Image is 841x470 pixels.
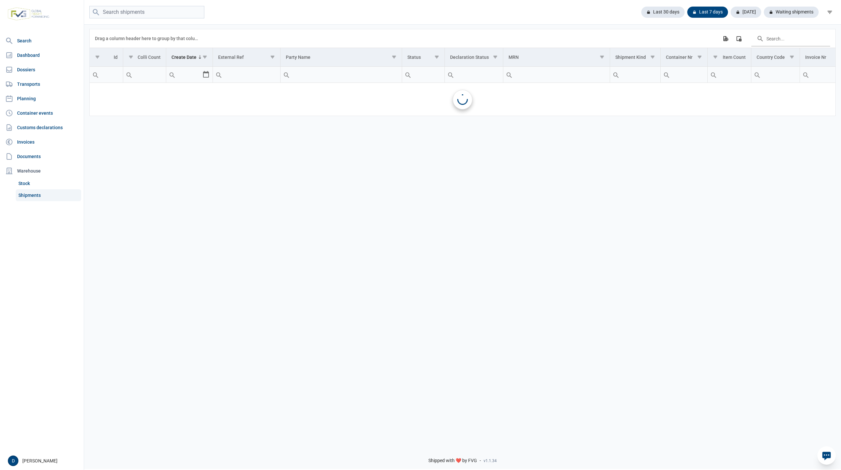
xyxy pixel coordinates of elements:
div: Waiting shipments [764,7,819,18]
a: Invoices [3,135,81,149]
button: D [8,456,18,466]
div: Party Name [286,55,310,60]
td: Filter cell [402,67,445,83]
td: Column Container Nr [661,48,708,67]
div: Search box [90,67,102,82]
input: Filter cell [213,67,280,82]
td: Column Party Name [280,48,402,67]
div: Export all data to Excel [719,33,731,44]
span: Show filter options for column 'External Ref' [270,55,275,59]
input: Filter cell [166,67,202,82]
input: Search shipments [89,6,204,19]
input: Filter cell [445,67,503,82]
span: Show filter options for column 'Create Date' [202,55,207,59]
div: [DATE] [731,7,761,18]
span: Shipped with ❤️ by FVG [428,458,477,464]
div: Search box [166,67,178,82]
div: Search box [661,67,672,82]
td: Filter cell [90,67,123,83]
div: External Ref [218,55,244,60]
span: Show filter options for column 'Status' [434,55,439,59]
td: Column Country Code [751,48,800,67]
div: Search box [123,67,135,82]
td: Column Declaration Status [445,48,503,67]
span: No data [90,96,835,103]
div: Search box [445,67,457,82]
input: Filter cell [402,67,444,82]
td: Column Item Count [707,48,751,67]
td: Column Status [402,48,445,67]
div: Status [407,55,421,60]
div: Search box [800,67,812,82]
a: Stock [16,177,81,189]
td: Filter cell [445,67,503,83]
a: Search [3,34,81,47]
div: Warehouse [3,164,81,177]
div: Search box [751,67,763,82]
input: Filter cell [123,67,166,82]
a: Planning [3,92,81,105]
input: Filter cell [90,67,123,82]
span: Show filter options for column 'Shipment Kind' [650,55,655,59]
div: Create Date [171,55,196,60]
td: Filter cell [751,67,800,83]
div: Search box [281,67,292,82]
td: Column Id [90,48,123,67]
span: Show filter options for column 'Id' [95,55,100,59]
div: Drag a column header here to group by that column [95,33,200,44]
td: Column MRN [503,48,610,67]
span: Show filter options for column 'Container Nr' [697,55,702,59]
input: Filter cell [751,67,800,82]
a: Customs declarations [3,121,81,134]
a: Dossiers [3,63,81,76]
img: FVG - Global freight forwarding [5,5,52,23]
div: Search box [213,67,225,82]
a: Container events [3,106,81,120]
div: Search box [708,67,719,82]
span: Show filter options for column 'MRN' [600,55,604,59]
td: Filter cell [280,67,402,83]
div: Declaration Status [450,55,489,60]
div: Select [202,67,210,82]
span: Show filter options for column 'Party Name' [392,55,397,59]
a: Documents [3,150,81,163]
td: Column Shipment Kind [610,48,661,67]
div: Shipment Kind [615,55,646,60]
span: Show filter options for column 'Item Count' [713,55,718,59]
input: Filter cell [661,67,707,82]
span: - [480,458,481,464]
td: Column External Ref [213,48,280,67]
input: Search in the data grid [751,31,830,46]
div: Container Nr [666,55,693,60]
div: Country Code [757,55,785,60]
a: Dashboard [3,49,81,62]
input: Filter cell [708,67,751,82]
div: Id [114,55,118,60]
a: Shipments [16,189,81,201]
td: Filter cell [661,67,708,83]
div: Invoice Nr [805,55,826,60]
div: Item Count [723,55,746,60]
input: Filter cell [281,67,402,82]
div: [PERSON_NAME] [8,456,80,466]
div: Column Chooser [733,33,745,44]
td: Filter cell [166,67,213,83]
div: Last 30 days [641,7,685,18]
span: Show filter options for column 'Declaration Status' [493,55,498,59]
td: Column Colli Count [123,48,166,67]
div: Search box [610,67,622,82]
div: Search box [503,67,515,82]
div: Last 7 days [687,7,728,18]
input: Filter cell [503,67,610,82]
td: Filter cell [503,67,610,83]
span: Show filter options for column 'Colli Count' [128,55,133,59]
div: filter [824,6,836,18]
span: v1.1.34 [484,458,497,463]
span: Show filter options for column 'Country Code' [789,55,794,59]
td: Filter cell [610,67,661,83]
td: Filter cell [213,67,280,83]
a: Transports [3,78,81,91]
div: Data grid toolbar [95,29,830,48]
td: Filter cell [123,67,166,83]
